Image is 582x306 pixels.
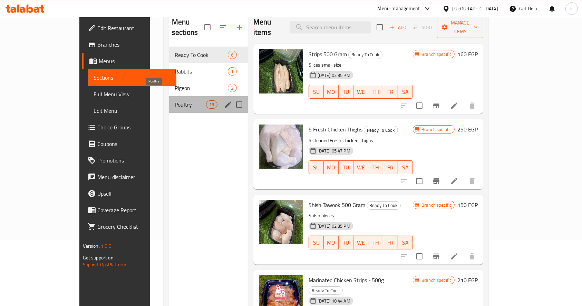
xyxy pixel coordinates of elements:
[349,51,382,59] span: Ready To Cook
[82,202,177,218] a: Coverage Report
[312,238,321,248] span: SU
[101,241,111,250] span: 1.0.0
[570,5,573,12] span: F
[312,87,321,97] span: SU
[371,238,380,248] span: TH
[419,202,454,208] span: Branch specific
[97,123,171,131] span: Choice Groups
[82,20,177,36] a: Edit Restaurant
[464,97,481,114] button: delete
[82,169,177,185] a: Menu disclaimer
[94,90,171,98] span: Full Menu View
[315,298,353,304] span: [DATE] 10:44 AM
[428,248,445,265] button: Branch-specific-item
[228,51,236,59] div: items
[82,218,177,235] a: Grocery Checklist
[464,173,481,189] button: delete
[389,23,407,31] span: Add
[309,275,384,285] span: Marinated Chicken Strips - 500g
[428,173,445,189] button: Branch-specific-item
[97,189,171,198] span: Upsell
[97,24,171,32] span: Edit Restaurant
[309,236,324,249] button: SU
[367,201,401,210] div: Ready To Cook
[215,19,231,36] span: Sort sections
[364,126,398,134] span: Ready To Cook
[386,238,395,248] span: FR
[386,162,395,172] span: FR
[228,84,236,92] div: items
[312,162,321,172] span: SU
[327,87,336,97] span: MO
[253,17,282,38] h2: Menu items
[172,17,204,38] h2: Menu sections
[450,177,458,185] a: Edit menu item
[324,85,339,99] button: MO
[82,136,177,152] a: Coupons
[398,236,413,249] button: SA
[324,160,339,174] button: MO
[327,162,336,172] span: MO
[401,238,410,248] span: SA
[372,20,387,34] span: Select section
[348,51,382,59] div: Ready To Cook
[367,201,400,209] span: Ready To Cook
[259,200,303,244] img: Shish Tawook 500 Gram
[412,98,427,113] span: Select to update
[88,102,177,119] a: Edit Menu
[412,174,427,188] span: Select to update
[368,160,383,174] button: TH
[309,85,324,99] button: SU
[383,85,398,99] button: FR
[398,85,413,99] button: SA
[341,238,351,248] span: TU
[88,86,177,102] a: Full Menu View
[315,72,353,79] span: [DATE] 02:35 PM
[315,148,353,154] span: [DATE] 05:47 PM
[457,200,478,210] h6: 150 EGP
[228,52,236,58] span: 6
[309,287,342,295] span: Ready To Cook
[324,236,339,249] button: MO
[353,160,368,174] button: WE
[169,80,248,96] div: Pigeon2
[409,22,437,33] span: Select section first
[94,107,171,115] span: Edit Menu
[83,253,115,262] span: Get support on:
[457,275,478,285] h6: 210 EGP
[169,44,248,116] nav: Menu sections
[169,96,248,113] div: Poultry13edit
[387,22,409,33] span: Add item
[401,87,410,97] span: SA
[206,100,217,109] div: items
[443,19,478,36] span: Manage items
[450,101,458,110] a: Edit menu item
[453,5,498,12] div: [GEOGRAPHIC_DATA]
[383,236,398,249] button: FR
[309,286,343,295] div: Ready To Cook
[175,84,228,92] span: Pigeon
[398,160,413,174] button: SA
[82,119,177,136] a: Choice Groups
[464,248,481,265] button: delete
[88,69,177,86] a: Sections
[97,40,171,49] span: Branches
[228,85,236,91] span: 2
[356,238,366,248] span: WE
[356,162,366,172] span: WE
[341,162,351,172] span: TU
[83,260,127,269] a: Support.OpsPlatform
[97,140,171,148] span: Coupons
[97,223,171,231] span: Grocery Checklist
[315,223,353,229] span: [DATE] 02:35 PM
[309,160,324,174] button: SU
[386,87,395,97] span: FR
[99,57,171,65] span: Menus
[457,49,478,59] h6: 160 EGP
[228,67,236,76] div: items
[169,63,248,80] div: Rabbits1
[223,99,233,110] button: edit
[339,236,353,249] button: TU
[387,22,409,33] button: Add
